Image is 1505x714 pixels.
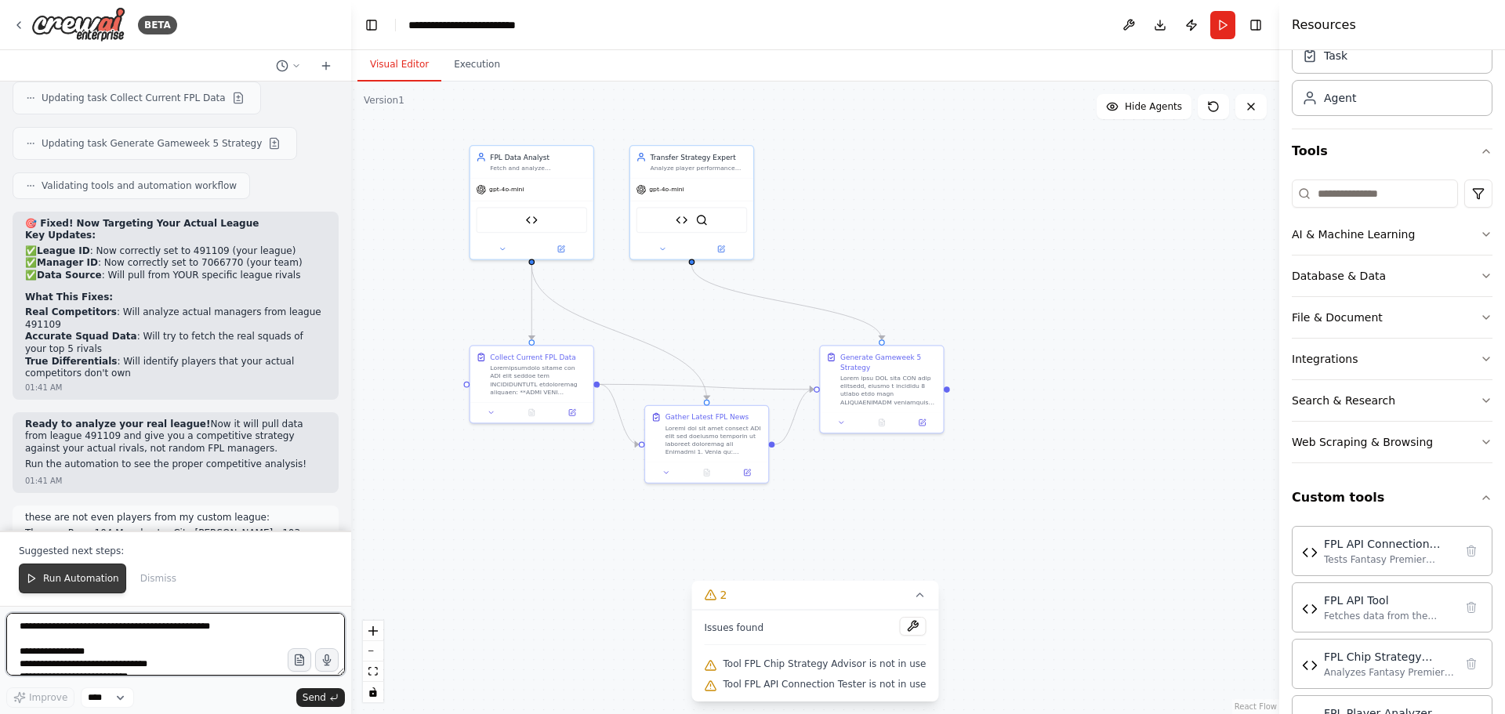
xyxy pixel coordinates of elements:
div: BETA [138,16,177,34]
button: Database & Data [1292,256,1492,296]
p: The new Pep - 104 Manchester City [PERSON_NAME] - 103 COYS1960 [PERSON_NAME] - 109 k9 khvrvm x - ... [25,527,326,564]
img: FPL API Tool [1302,601,1318,617]
img: Logo [31,7,125,42]
img: FPL API Connection Tester [1302,545,1318,560]
button: Open in side panel [905,417,939,429]
img: FPL Chip Strategy Advisor [1302,658,1318,673]
g: Edge from 9628d832-fd9c-455b-9fab-b4010fa6a152 to 09ebfbea-784f-493c-96d2-017f689b781e [600,379,814,394]
div: Fetch and analyze comprehensive Fantasy Premier League data including player statistics, fixtures... [490,164,587,172]
button: Integrations [1292,339,1492,379]
button: zoom out [363,641,383,661]
button: Dismiss [132,564,184,593]
button: Delete tool [1460,540,1482,562]
button: File & Document [1292,297,1492,338]
div: Gather Latest FPL NewsLoremi dol sit amet consect ADI elit sed doeiusmo temporin ut laboreet dolo... [644,405,770,484]
button: Hide Agents [1097,94,1191,119]
div: Analyze player performance data, current FPL news, and squad composition to recommend optimal tra... [650,164,747,172]
button: Run Automation [19,564,126,593]
span: Updating task Generate Gameweek 5 Strategy [42,137,262,150]
div: Fetches data from the official Fantasy Premier League API including bootstrap data, player detail... [1324,610,1454,622]
div: Collect Current FPL DataLoremipsumdolo sitame con ADI elit seddoe tem INCIDIDUNTUTL etdoloremag a... [470,345,595,423]
div: Agent [1324,90,1356,106]
span: gpt-4o-mini [489,186,524,194]
div: Generate Gameweek 5 Strategy [840,352,937,372]
div: React Flow controls [363,621,383,702]
div: Loremipsumdolo sitame con ADI elit seddoe tem INCIDIDUNTUTL etdoloremag aliquaen: **ADMI VENI QUI... [490,364,587,397]
div: 01:41 AM [25,475,62,487]
button: No output available [861,417,903,429]
span: 2 [720,587,727,603]
img: SerperDevTool [696,214,708,226]
p: Run the automation to see the proper competitive analysis! [25,458,326,471]
button: Delete tool [1460,653,1482,675]
button: zoom in [363,621,383,641]
p: Now it will pull data from league 491109 and give you a competitive strategy against your actual ... [25,419,326,455]
span: Dismiss [140,572,176,585]
g: Edge from c6d6aafe-4a2e-438f-a7ee-3d1236755b04 to 9628d832-fd9c-455b-9fab-b4010fa6a152 [527,265,537,339]
div: Analyzes Fantasy Premier League fixture data to recommend optimal timing for using chips (Triple ... [1324,666,1454,679]
span: Issues found [705,622,764,634]
button: toggle interactivity [363,682,383,702]
div: Generate Gameweek 5 StrategyLorem ipsu DOL sita CON adip elitsedd, eiusmo t incididu 8 utlabo etd... [819,345,945,433]
li: : Will analyze actual managers from league 491109 [25,306,326,331]
button: Upload files [288,648,311,672]
div: FPL Chip Strategy Advisor [1324,649,1454,665]
button: No output available [510,407,553,419]
button: Tools [1292,129,1492,173]
strong: Key Updates: [25,230,96,241]
div: Integrations [1292,351,1358,367]
button: Hide left sidebar [361,14,383,36]
div: Collect Current FPL Data [490,352,575,362]
div: AI & Machine Learning [1292,227,1415,242]
div: Lorem ipsu DOL sita CON adip elitsedd, eiusmo t incididu 8 utlabo etdo magn ALIQUAENIMADM veniamq... [840,374,937,406]
button: Hide right sidebar [1245,14,1267,36]
span: Validating tools and automation workflow [42,179,237,192]
span: Improve [29,691,67,704]
strong: Ready to analyze your real league! [25,419,210,429]
div: Version 1 [364,94,404,107]
button: Open in side panel [693,243,749,255]
button: Switch to previous chat [270,56,307,75]
strong: League ID [37,245,90,256]
div: Transfer Strategy ExpertAnalyze player performance data, current FPL news, and squad composition ... [629,145,755,260]
div: 01:41 AM [25,382,62,393]
li: ✅ : Will pull from YOUR specific league rivals [25,270,326,282]
span: Run Automation [43,572,119,585]
button: Click to speak your automation idea [315,648,339,672]
strong: Accurate Squad Data [25,331,137,342]
p: Suggested next steps: [19,545,332,557]
button: Send [296,688,345,707]
button: Visual Editor [357,49,441,82]
g: Edge from 0e2c2696-34a7-455f-b691-0ee9ab91b8a0 to 09ebfbea-784f-493c-96d2-017f689b781e [687,265,887,339]
div: FPL API Tool [1324,593,1454,608]
button: Improve [6,687,74,708]
g: Edge from 3e89f3b0-57c5-460d-97cd-e8c4aa681c1b to 09ebfbea-784f-493c-96d2-017f689b781e [774,384,814,449]
strong: What This Fixes: [25,292,113,303]
button: Custom tools [1292,476,1492,520]
button: Open in side panel [730,466,764,478]
strong: True Differentials [25,356,117,367]
div: Transfer Strategy Expert [650,152,747,162]
li: ✅ : Now correctly set to 7066770 (your team) [25,257,326,270]
strong: Manager ID [37,257,98,268]
img: FPL API Tool [526,214,538,226]
span: Hide Agents [1125,100,1182,113]
button: Start a new chat [314,56,339,75]
button: Delete tool [1460,596,1482,618]
strong: Real Competitors [25,306,117,317]
div: Search & Research [1292,393,1395,408]
div: Database & Data [1292,268,1386,284]
button: AI & Machine Learning [1292,214,1492,255]
g: Edge from 9628d832-fd9c-455b-9fab-b4010fa6a152 to 3e89f3b0-57c5-460d-97cd-e8c4aa681c1b [600,379,639,449]
p: these are not even players from my custom league: [25,512,326,524]
li: : Will identify players that your actual competitors don't own [25,356,326,380]
span: Updating task Collect Current FPL Data [42,92,226,104]
h4: Resources [1292,16,1356,34]
span: Tool FPL API Connection Tester is not in use [723,678,927,690]
button: fit view [363,661,383,682]
span: Send [303,691,326,704]
button: Execution [441,49,513,82]
div: FPL Data Analyst [490,152,587,162]
button: No output available [686,466,728,478]
div: Tools [1292,173,1492,476]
